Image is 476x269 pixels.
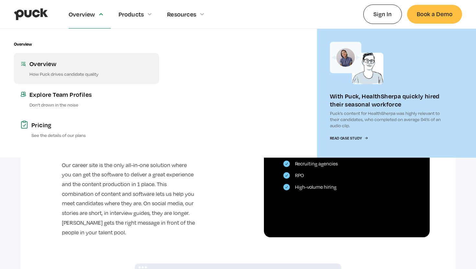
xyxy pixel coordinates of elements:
[330,136,362,140] div: Read Case Study
[295,184,336,190] div: High-volume hiring
[62,161,197,238] p: Our career site is the only all-in-one solution where you can get the software to deliver a great...
[14,84,159,114] a: Explore Team ProfilesDon’t drown in the noise
[167,11,196,18] div: Resources
[119,11,144,18] div: Products
[14,42,32,47] div: Overview
[14,53,159,84] a: OverviewHow Puck drives candidate quality
[285,174,288,177] img: Checkmark icon
[31,132,153,138] p: See the details of our plans
[330,110,449,129] p: Puck’s content for HealthSherpa was highly relevant to their candidates, who completed on average...
[31,121,153,129] div: Pricing
[29,60,153,68] div: Overview
[29,90,153,98] div: Explore Team Profiles
[295,161,338,167] div: Recruiting agencies
[14,114,159,145] a: PricingSee the details of our plans
[29,102,153,108] p: Don’t drown in the noise
[363,5,402,24] a: Sign In
[69,11,95,18] div: Overview
[285,163,288,165] img: Checkmark icon
[317,29,462,158] a: With Puck, HealthSherpa quickly hired their seasonal workforcePuck’s content for HealthSherpa was...
[285,186,288,188] img: Checkmark icon
[295,173,304,178] div: RPO
[29,71,153,77] p: How Puck drives candidate quality
[330,92,449,108] div: With Puck, HealthSherpa quickly hired their seasonal workforce
[407,5,462,23] a: Book a Demo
